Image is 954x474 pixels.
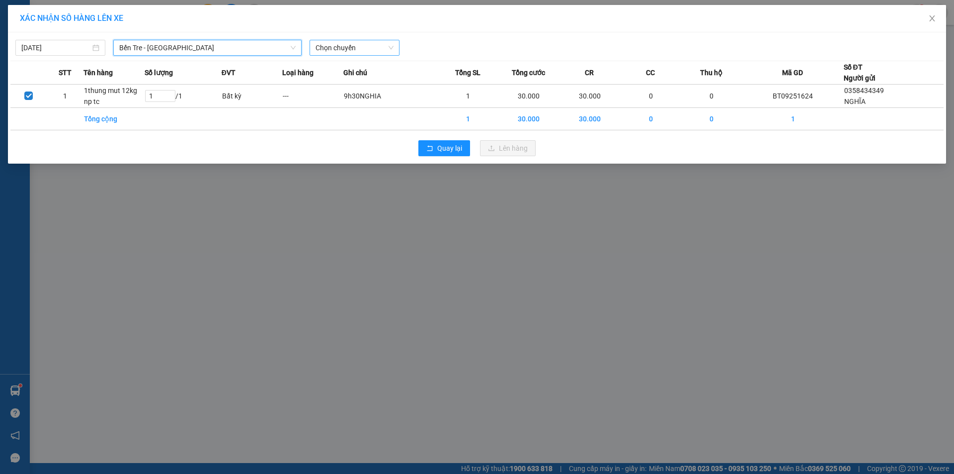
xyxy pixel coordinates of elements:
td: / 1 [145,85,222,108]
span: rollback [426,145,433,153]
span: Số lượng [145,67,173,78]
span: close [928,14,936,22]
span: ĐVT [222,67,236,78]
td: Bất kỳ [222,85,283,108]
span: CR [585,67,594,78]
span: Mã GD [782,67,803,78]
span: Gửi: [8,9,24,20]
td: 0 [620,85,681,108]
td: 0 [681,108,742,130]
span: Bến Tre - Sài Gòn [119,40,296,55]
td: 1 [437,85,498,108]
div: Bến Tre [8,8,76,20]
span: Quay lại [437,143,462,154]
span: Đã [PERSON_NAME] : [7,63,78,84]
span: Tổng cước [512,67,545,78]
span: Thu hộ [700,67,722,78]
button: uploadLên hàng [480,140,536,156]
td: 9h30NGHIA [343,85,437,108]
td: 1thung mut 12kg np tc [83,85,145,108]
span: Ghi chú [343,67,367,78]
div: [PERSON_NAME] [83,8,162,31]
button: rollbackQuay lại [418,140,470,156]
td: BT09251624 [742,85,844,108]
span: XÁC NHẬN SỐ HÀNG LÊN XE [20,13,123,23]
td: 30.000 [559,85,621,108]
span: Tổng SL [455,67,480,78]
td: 1 [437,108,498,130]
div: 30.000 [7,63,78,96]
span: 0358434349 [844,87,884,95]
td: 30.000 [498,85,559,108]
td: --- [282,85,343,108]
span: Loại hàng [282,67,314,78]
span: Nhận: [83,8,107,19]
td: 1 [47,85,84,108]
td: Tổng cộng [83,108,145,130]
input: 14/09/2025 [21,42,90,53]
button: Close [918,5,946,33]
span: STT [59,67,72,78]
span: down [290,45,296,51]
span: NGHĨA [844,97,866,105]
div: VŨ [83,31,162,43]
td: 30.000 [498,108,559,130]
td: 30.000 [559,108,621,130]
span: Tên hàng [83,67,113,78]
span: CC [646,67,655,78]
div: NGHĨA [8,20,76,32]
div: Số ĐT Người gửi [844,62,875,84]
td: 0 [681,85,742,108]
td: 1 [742,108,844,130]
td: 0 [620,108,681,130]
span: Chọn chuyến [316,40,394,55]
